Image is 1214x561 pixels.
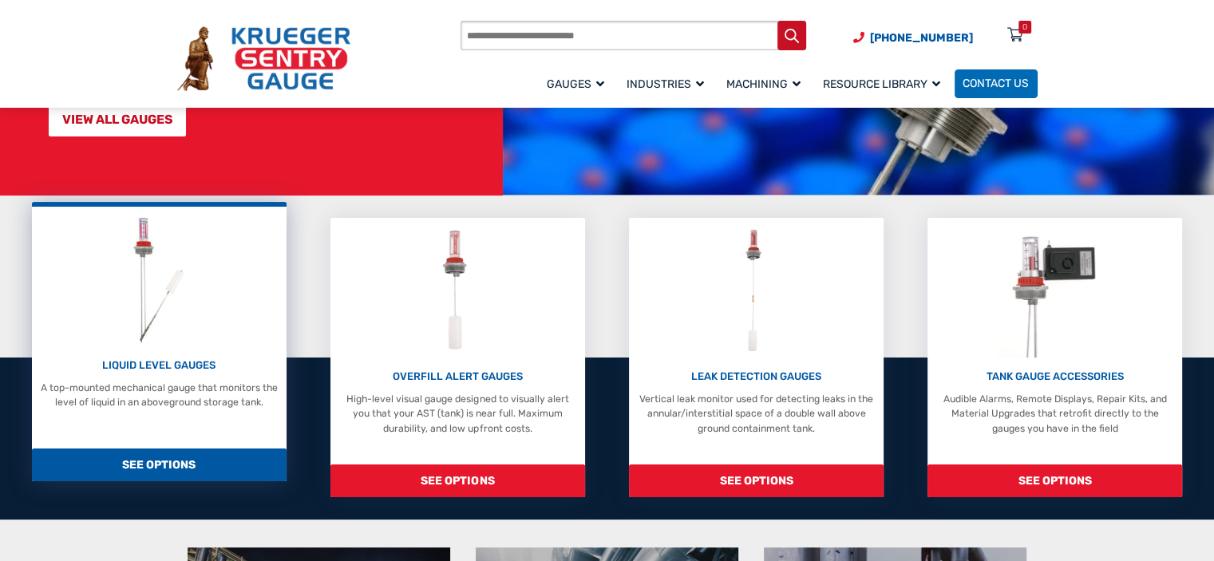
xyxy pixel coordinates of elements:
[49,102,186,136] a: VIEW ALL GAUGES
[38,381,279,410] p: A top-mounted mechanical gauge that monitors the level of liquid in an aboveground storage tank.
[927,218,1182,497] a: Tank Gauge Accessories TANK GAUGE ACCESSORIES Audible Alarms, Remote Displays, Repair Kits, and M...
[935,392,1176,436] p: Audible Alarms, Remote Displays, Repair Kits, and Material Upgrades that retrofit directly to the...
[337,369,578,385] p: OVERFILL ALERT GAUGES
[122,213,196,346] img: Liquid Level Gauges
[636,392,877,436] p: Vertical leak monitor used for detecting leaks in the annular/interstitial space of a double wall...
[955,69,1038,98] a: Contact Us
[718,67,815,100] a: Machining
[853,30,973,46] a: Phone Number (920) 434-8860
[32,448,287,481] span: SEE OPTIONS
[963,77,1029,91] span: Contact Us
[935,369,1176,385] p: TANK GAUGE ACCESSORIES
[627,77,704,91] span: Industries
[726,77,801,91] span: Machining
[629,218,884,497] a: Leak Detection Gauges LEAK DETECTION GAUGES Vertical leak monitor used for detecting leaks in the...
[870,31,973,45] span: [PHONE_NUMBER]
[927,464,1182,497] span: SEE OPTIONS
[619,67,718,100] a: Industries
[636,369,877,385] p: LEAK DETECTION GAUGES
[330,218,585,497] a: Overfill Alert Gauges OVERFILL ALERT GAUGES High-level visual gauge designed to visually alert yo...
[823,77,940,91] span: Resource Library
[177,26,350,90] img: Krueger Sentry Gauge
[32,202,287,481] a: Liquid Level Gauges LIQUID LEVEL GAUGES A top-mounted mechanical gauge that monitors the level of...
[1022,21,1027,34] div: 0
[815,67,955,100] a: Resource Library
[998,224,1111,357] img: Tank Gauge Accessories
[547,77,604,91] span: Gauges
[539,67,619,100] a: Gauges
[330,464,585,497] span: SEE OPTIONS
[337,392,578,436] p: High-level visual gauge designed to visually alert you that your AST (tank) is near full. Maximum...
[38,358,279,373] p: LIQUID LEVEL GAUGES
[629,464,884,497] span: SEE OPTIONS
[427,224,488,357] img: Overfill Alert Gauges
[729,224,784,357] img: Leak Detection Gauges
